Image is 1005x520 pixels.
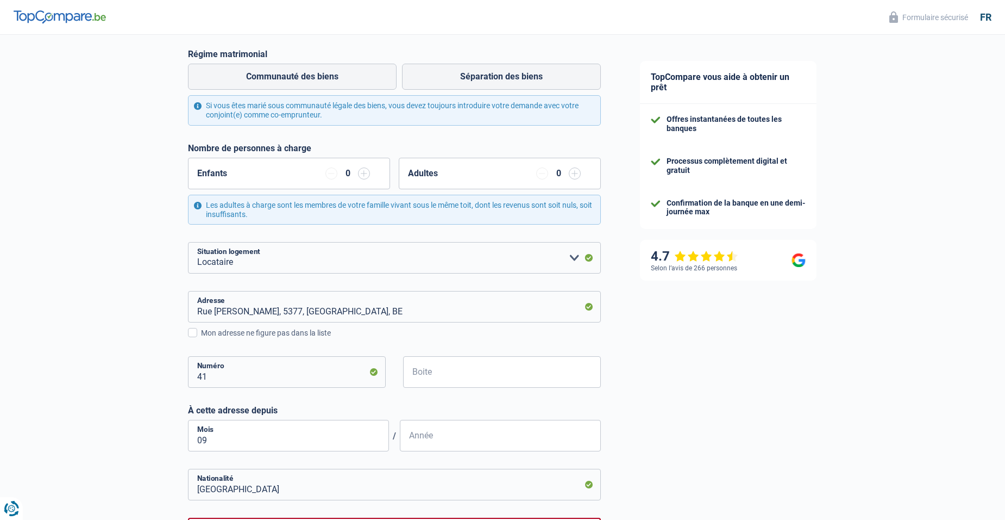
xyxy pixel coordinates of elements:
[197,169,227,178] label: Enfants
[883,8,975,26] button: Formulaire sécurisé
[188,143,311,153] label: Nombre de personnes à charge
[343,169,353,178] div: 0
[554,169,563,178] div: 0
[651,264,737,272] div: Selon l’avis de 266 personnes
[188,291,601,323] input: Sélectionnez votre adresse dans la barre de recherche
[400,420,601,451] input: AAAA
[188,64,397,90] label: Communauté des biens
[651,249,738,264] div: 4.7
[188,95,601,126] div: Si vous êtes marié sous communauté légale des biens, vous devez toujours introduire votre demande...
[188,405,601,416] label: À cette adresse depuis
[389,431,400,441] span: /
[408,169,438,178] label: Adultes
[640,61,816,104] div: TopCompare vous aide à obtenir un prêt
[667,157,806,175] div: Processus complètement digital et gratuit
[188,420,389,451] input: MM
[188,469,601,500] input: Belgique
[188,49,601,59] label: Régime matrimonial
[980,11,991,23] div: fr
[667,115,806,133] div: Offres instantanées de toutes les banques
[667,199,806,217] div: Confirmation de la banque en une demi-journée max
[188,195,601,225] div: Les adultes à charge sont les membres de votre famille vivant sous le même toit, dont les revenus...
[201,327,601,339] div: Mon adresse ne figure pas dans la liste
[14,10,106,23] img: TopCompare Logo
[402,64,601,90] label: Séparation des biens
